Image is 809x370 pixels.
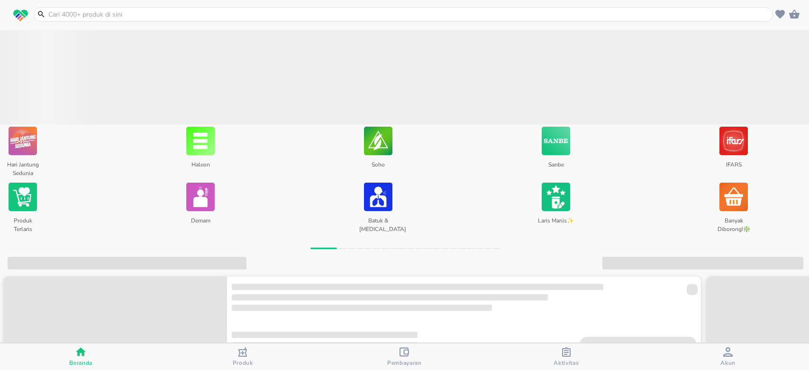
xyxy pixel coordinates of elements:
[69,359,92,367] span: Beranda
[715,213,752,231] p: Banyak Diborong!❇️
[387,359,422,367] span: Pembayaran
[182,213,219,231] p: Demam
[324,343,485,370] button: Pembayaran
[537,213,574,231] p: Laris Manis✨
[542,125,570,157] img: Sanbe
[537,157,574,175] p: Sanbe
[542,181,570,213] img: Laris Manis✨
[186,125,215,157] img: Haleon
[162,343,323,370] button: Produk
[359,213,397,231] p: Batuk & [MEDICAL_DATA]
[715,157,752,175] p: IFARS
[9,125,37,157] img: Hari Jantung Sedunia
[719,181,748,213] img: Banyak Diborong!❇️
[47,9,771,19] input: Cari 4000+ produk di sini
[182,157,219,175] p: Haleon
[719,125,748,157] img: IFARS
[720,359,736,367] span: Akun
[9,181,37,213] img: Produk Terlaris
[4,213,41,231] p: Produk Terlaris
[554,359,579,367] span: Aktivitas
[233,359,253,367] span: Produk
[485,343,647,370] button: Aktivitas
[364,125,392,157] img: Soho
[13,9,28,22] img: logo_swiperx_s.bd005f3b.svg
[186,181,215,213] img: Demam
[647,343,809,370] button: Akun
[4,157,41,175] p: Hari Jantung Sedunia
[364,181,392,213] img: Batuk & Flu
[359,157,397,175] p: Soho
